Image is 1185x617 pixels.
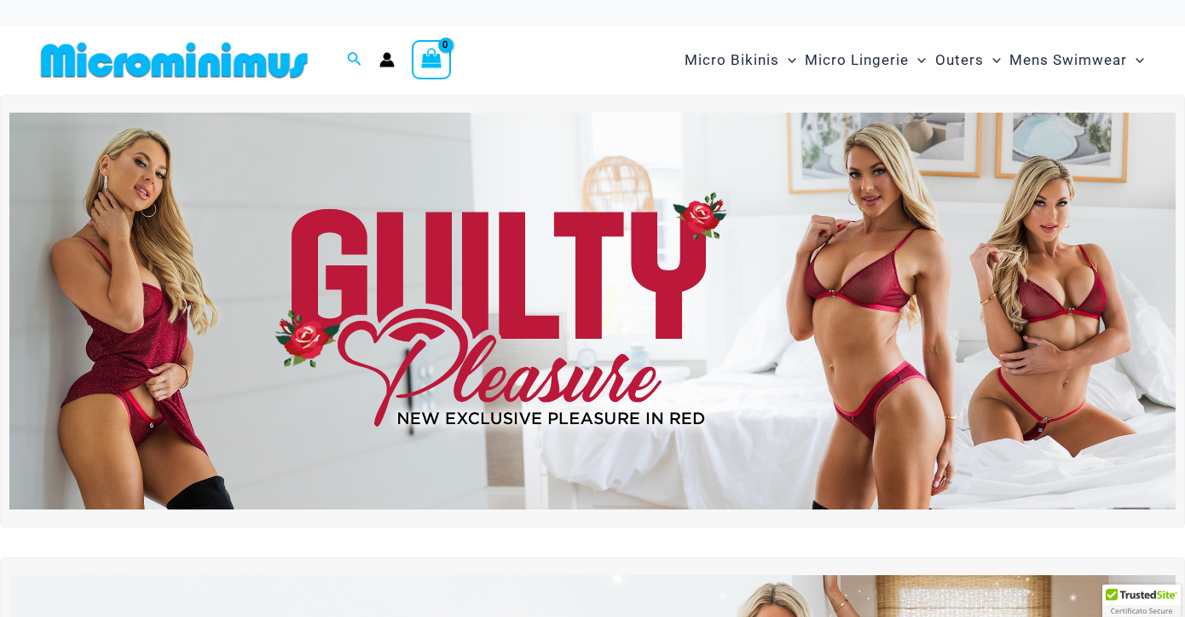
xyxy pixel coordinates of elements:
span: Micro Lingerie [805,38,909,82]
span: Menu Toggle [1127,38,1144,82]
a: Account icon link [379,52,395,67]
a: Search icon link [347,49,362,71]
nav: Site Navigation [678,32,1151,89]
img: Guilty Pleasures Red Lingerie [9,113,1176,509]
a: View Shopping Cart, empty [412,40,451,79]
span: Micro Bikinis [685,38,779,82]
span: Mens Swimwear [1009,38,1127,82]
div: TrustedSite Certified [1102,585,1181,617]
a: OutersMenu ToggleMenu Toggle [931,34,1005,86]
a: Mens SwimwearMenu ToggleMenu Toggle [1005,34,1148,86]
img: MM SHOP LOGO FLAT [34,41,315,79]
a: Micro BikinisMenu ToggleMenu Toggle [680,34,801,86]
span: Menu Toggle [779,38,796,82]
span: Outers [935,38,984,82]
span: Menu Toggle [909,38,926,82]
a: Micro LingerieMenu ToggleMenu Toggle [801,34,930,86]
span: Menu Toggle [984,38,1001,82]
